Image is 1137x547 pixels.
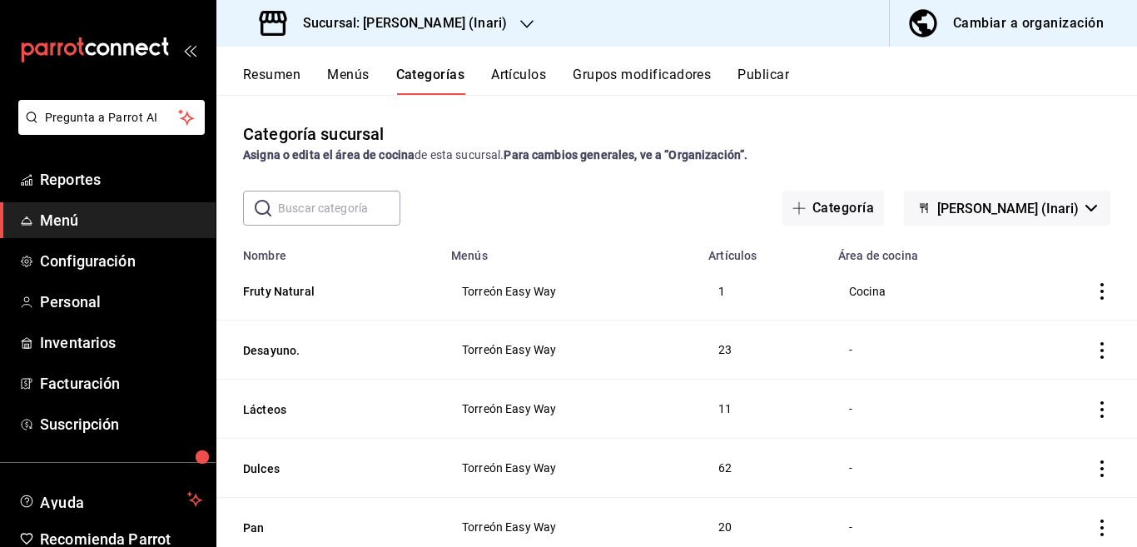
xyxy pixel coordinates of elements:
div: - [848,341,997,359]
strong: Para cambios generales, ve a “Organización”. [504,148,747,162]
button: Resumen [243,67,300,95]
div: - [848,518,997,536]
a: Pregunta a Parrot AI [12,121,205,138]
button: Menús [327,67,369,95]
button: Fruty Natural [243,283,410,300]
td: 23 [698,321,828,380]
button: actions [1094,460,1110,477]
span: Torreón Easy Way [462,521,678,533]
div: - [848,459,997,477]
button: Publicar [737,67,789,95]
span: Reportes [40,168,202,191]
span: Torreón Easy Way [462,286,678,297]
span: Configuración [40,250,202,272]
button: Pregunta a Parrot AI [18,100,205,135]
button: actions [1094,283,1110,300]
button: actions [1094,520,1110,536]
td: 11 [698,380,828,439]
div: Categoría sucursal [243,122,384,147]
span: [PERSON_NAME] (Inari) [937,201,1079,216]
button: Desayuno. [243,342,410,359]
td: 62 [698,439,828,498]
button: Dulces [243,460,410,477]
button: actions [1094,342,1110,359]
button: Lácteos [243,401,410,418]
span: Inventarios [40,331,202,354]
div: de esta sucursal. [243,147,1110,164]
span: Personal [40,291,202,313]
button: open_drawer_menu [183,43,196,57]
th: Nombre [216,239,441,262]
button: Grupos modificadores [573,67,711,95]
span: Pregunta a Parrot AI [45,109,179,127]
th: Área de cocina [828,239,1017,262]
button: [PERSON_NAME] (Inari) [904,191,1110,226]
button: Categorías [396,67,465,95]
input: Buscar categoría [278,191,400,225]
span: Facturación [40,372,202,395]
span: Torreón Easy Way [462,462,678,474]
td: 1 [698,262,828,321]
div: - [848,400,997,418]
span: Menú [40,209,202,231]
div: navigation tabs [243,67,1137,95]
h3: Sucursal: [PERSON_NAME] (Inari) [290,13,507,33]
button: actions [1094,401,1110,418]
th: Artículos [698,239,828,262]
button: Categoría [782,191,884,226]
th: Menús [441,239,698,262]
span: Ayuda [40,490,181,510]
strong: Asigna o edita el área de cocina [243,148,415,162]
span: Torreón Easy Way [462,344,678,356]
div: Cambiar a organización [953,12,1104,35]
button: Pan [243,520,410,536]
span: Suscripción [40,413,202,435]
span: Torreón Easy Way [462,403,678,415]
span: Cocina [849,286,996,297]
button: Artículos [491,67,546,95]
